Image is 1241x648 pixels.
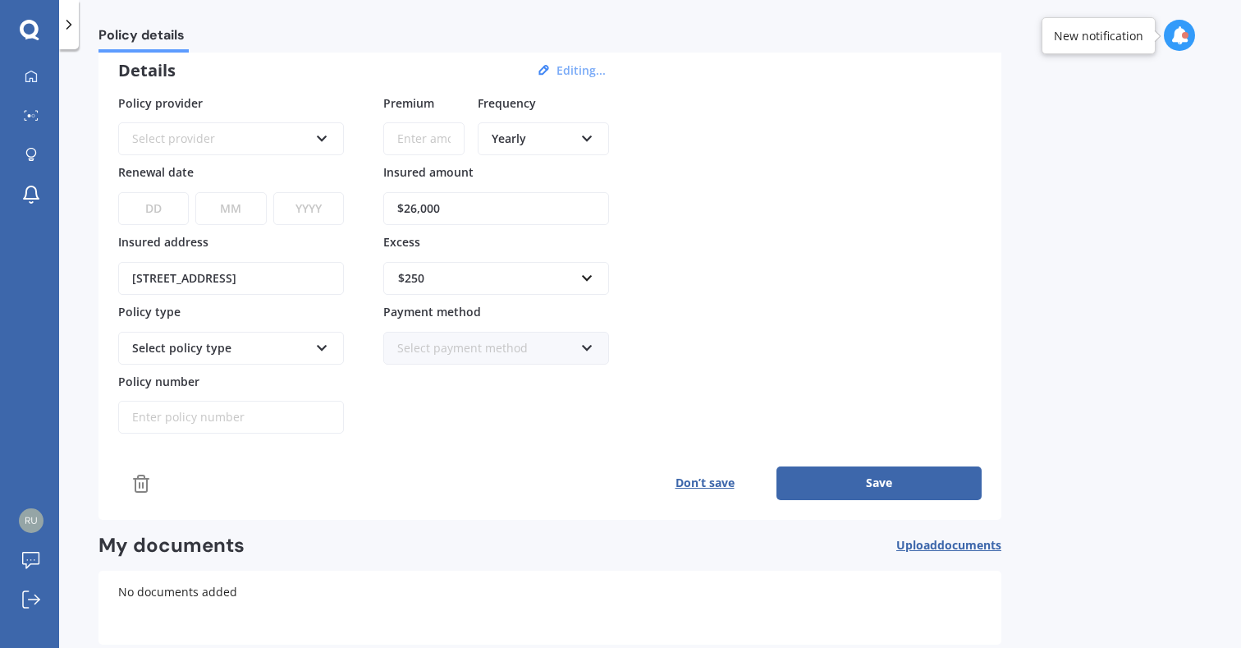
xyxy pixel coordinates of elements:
div: No documents added [98,571,1001,645]
span: Frequency [478,94,536,110]
div: $250 [398,269,575,287]
span: Excess [383,234,420,250]
span: Policy number [118,373,199,388]
div: New notification [1054,28,1143,44]
h2: My documents [98,533,245,558]
button: Don’t save [633,466,776,499]
span: Policy provider [118,94,203,110]
input: Enter policy number [118,401,344,434]
div: Select policy type [132,339,309,357]
button: Save [776,466,982,499]
input: Enter address [118,262,344,295]
span: Policy details [98,27,189,49]
span: Payment method [383,304,481,319]
button: Editing... [552,63,611,78]
img: 7ed07dcf8700b1214e2d41c64e7df5e7 [19,508,44,533]
button: Uploaddocuments [896,533,1001,558]
div: Select payment method [397,339,574,357]
span: documents [937,537,1001,553]
span: Renewal date [118,164,194,180]
div: Yearly [492,130,574,148]
span: Insured amount [383,164,474,180]
input: Enter amount [383,122,465,155]
h3: Details [118,60,176,81]
span: Premium [383,94,434,110]
span: Upload [896,539,1001,552]
div: Select provider [132,130,309,148]
span: Policy type [118,304,181,319]
span: Insured address [118,234,208,250]
input: Enter amount [383,192,609,225]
